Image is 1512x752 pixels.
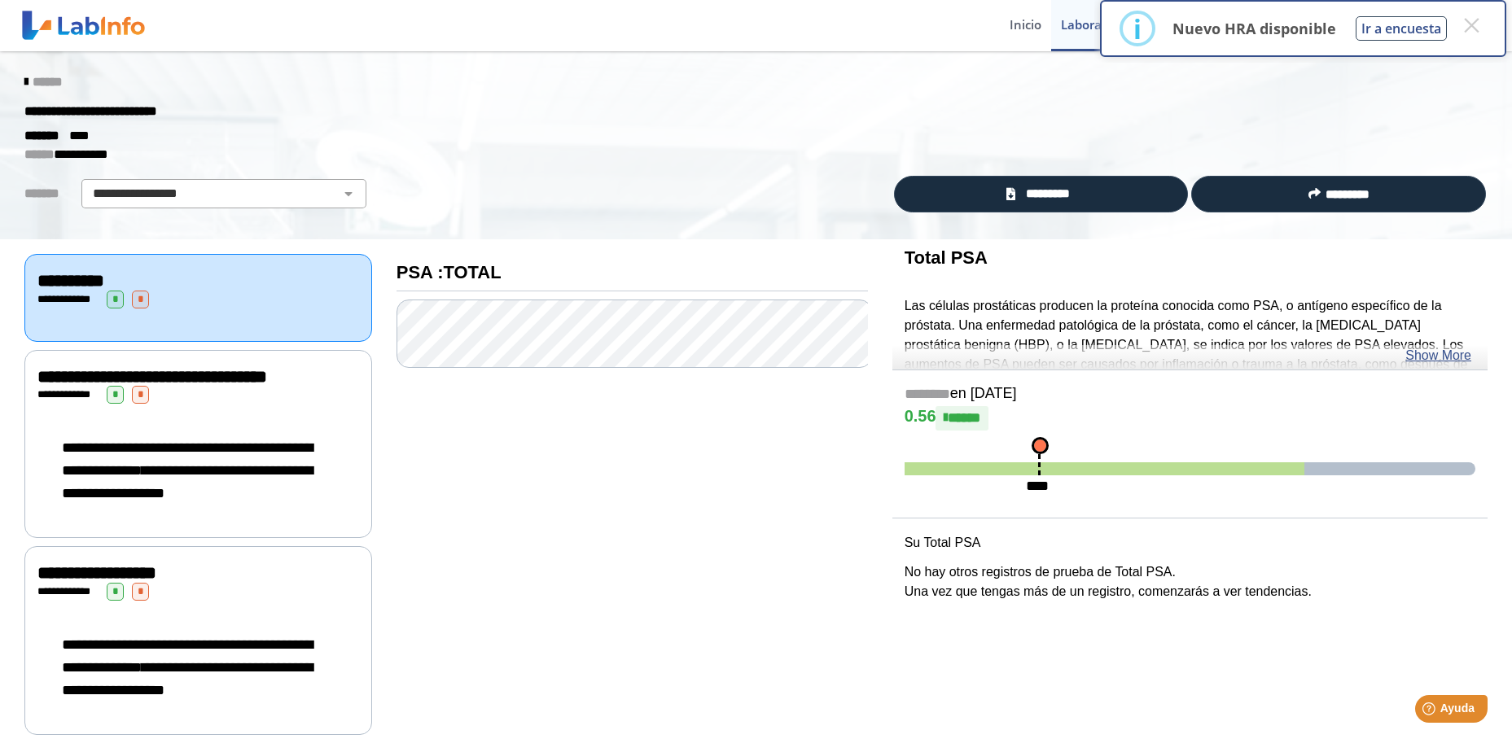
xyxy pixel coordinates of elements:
[1457,11,1486,40] button: Close this dialog
[1367,689,1494,734] iframe: Help widget launcher
[905,562,1475,601] p: No hay otros registros de prueba de Total PSA. Una vez que tengas más de un registro, comenzarás ...
[1356,16,1447,41] button: Ir a encuesta
[1172,19,1336,38] p: Nuevo HRA disponible
[1405,346,1471,365] a: Show More
[905,533,1475,553] p: Su Total PSA
[397,262,502,282] b: PSA :TOTAL
[905,247,988,268] b: Total PSA
[905,296,1475,413] p: Las células prostáticas producen la proteína conocida como PSA, o antígeno específico de la próst...
[905,406,1475,431] h4: 0.56
[905,385,1475,404] h5: en [DATE]
[1133,14,1142,43] div: i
